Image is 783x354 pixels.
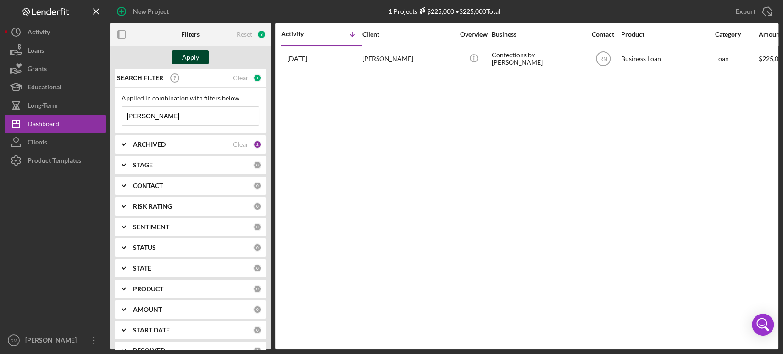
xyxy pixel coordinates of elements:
[621,31,713,38] div: Product
[257,30,266,39] div: 3
[253,202,261,210] div: 0
[28,151,81,172] div: Product Templates
[253,223,261,231] div: 0
[233,74,249,82] div: Clear
[281,30,322,38] div: Activity
[28,78,61,99] div: Educational
[133,285,163,293] b: PRODUCT
[110,2,178,21] button: New Project
[133,306,162,313] b: AMOUNT
[362,47,454,71] div: [PERSON_NAME]
[28,115,59,135] div: Dashboard
[133,223,169,231] b: SENTIMENT
[11,338,17,343] text: DM
[5,96,106,115] button: Long-Term
[253,140,261,149] div: 2
[28,23,50,44] div: Activity
[253,243,261,252] div: 0
[5,151,106,170] button: Product Templates
[117,74,163,82] b: SEARCH FILTER
[28,96,58,117] div: Long-Term
[5,41,106,60] button: Loans
[253,305,261,314] div: 0
[133,244,156,251] b: STATUS
[181,31,200,38] b: Filters
[5,115,106,133] button: Dashboard
[389,7,500,15] div: 1 Projects • $225,000 Total
[133,182,163,189] b: CONTACT
[23,331,83,352] div: [PERSON_NAME]
[621,47,713,71] div: Business Loan
[5,133,106,151] button: Clients
[133,265,151,272] b: STATE
[133,141,166,148] b: ARCHIVED
[253,161,261,169] div: 0
[233,141,249,148] div: Clear
[182,50,199,64] div: Apply
[122,94,259,102] div: Applied in combination with filters below
[133,2,169,21] div: New Project
[752,314,774,336] div: Open Intercom Messenger
[253,326,261,334] div: 0
[253,74,261,82] div: 1
[28,41,44,62] div: Loans
[492,47,583,71] div: Confections by [PERSON_NAME]
[253,264,261,272] div: 0
[5,23,106,41] button: Activity
[237,31,252,38] div: Reset
[253,285,261,293] div: 0
[599,56,607,62] text: RN
[5,60,106,78] button: Grants
[133,161,153,169] b: STAGE
[172,50,209,64] button: Apply
[727,2,778,21] button: Export
[5,78,106,96] button: Educational
[492,31,583,38] div: Business
[28,133,47,154] div: Clients
[736,2,755,21] div: Export
[715,47,758,71] div: Loan
[133,203,172,210] b: RISK RATING
[28,60,47,80] div: Grants
[362,31,454,38] div: Client
[5,331,106,349] button: DM[PERSON_NAME]
[456,31,491,38] div: Overview
[715,31,758,38] div: Category
[417,7,454,15] div: $225,000
[253,182,261,190] div: 0
[133,326,170,334] b: START DATE
[586,31,620,38] div: Contact
[287,55,307,62] time: 2025-07-08 17:50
